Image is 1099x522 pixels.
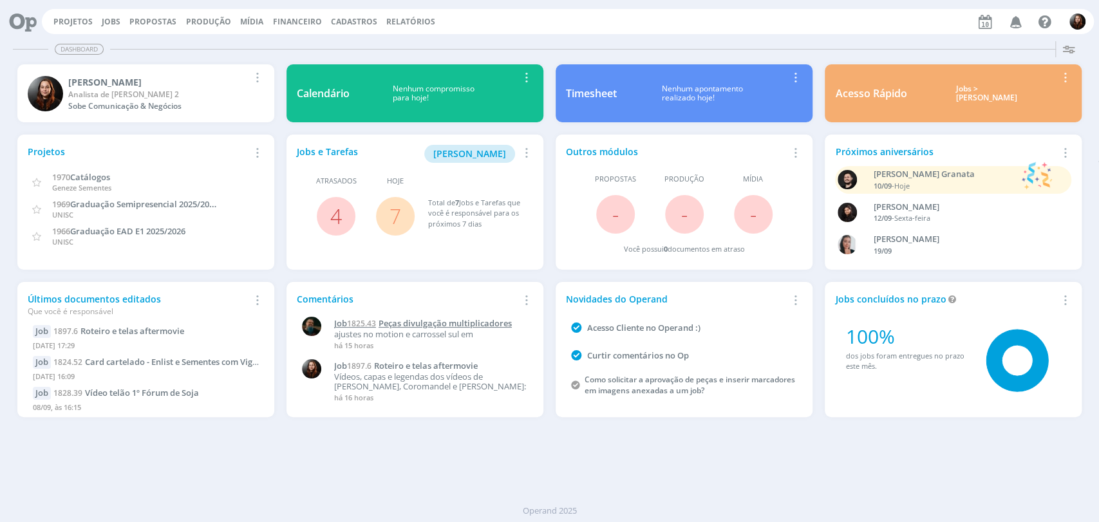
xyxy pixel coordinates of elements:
[52,225,70,237] span: 1966
[874,213,1055,224] div: -
[838,170,857,189] img: B
[28,145,249,158] div: Projetos
[52,198,70,210] span: 1969
[68,89,249,100] div: Analista de Atendimento Jr 2
[664,174,704,185] span: Produção
[334,372,527,392] p: Vídeos, capas e legendas dos vídeos de [PERSON_NAME], Coromandel e [PERSON_NAME]:
[835,145,1056,158] div: Próximos aniversários
[53,356,261,368] a: 1824.52Card cartelado - Enlist e Sementes com Vigor
[33,369,259,387] div: [DATE] 16:09
[390,202,401,230] a: 7
[17,64,274,122] a: E[PERSON_NAME]Analista de [PERSON_NAME] 2Sobe Comunicação & Negócios
[455,198,458,207] span: 7
[52,237,73,247] span: UNISC
[68,100,249,112] div: Sobe Comunicação & Negócios
[424,145,515,163] button: [PERSON_NAME]
[186,16,231,27] a: Produção
[316,176,357,187] span: Atrasados
[236,17,267,27] button: Mídia
[269,17,326,27] button: Financeiro
[1069,10,1086,33] button: E
[85,387,199,398] span: Vídeo telão 1º Fórum de Soja
[297,292,518,306] div: Comentários
[102,16,120,27] a: Jobs
[70,171,110,183] span: Catálogos
[838,235,857,254] img: C
[595,174,636,185] span: Propostas
[80,325,184,337] span: Roteiro e telas aftermovie
[33,325,51,338] div: Job
[556,64,813,122] a: TimesheetNenhum apontamentorealizado hoje!
[386,16,435,27] a: Relatórios
[334,319,527,329] a: Job1825.43Peças divulgação multiplicadores
[433,147,506,160] span: [PERSON_NAME]
[28,292,249,317] div: Últimos documentos editados
[52,225,185,237] a: 1966Graduação EAD E1 2025/2026
[297,86,350,101] div: Calendário
[52,171,70,183] span: 1970
[126,17,180,27] button: Propostas
[70,225,185,237] span: Graduação EAD E1 2025/2026
[55,44,104,55] span: Dashboard
[347,360,371,371] span: 1897.6
[53,326,78,337] span: 1897.6
[845,322,968,351] div: 100%
[70,198,218,210] span: Graduação Semipresencial 2025/2026
[587,322,700,333] a: Acesso Cliente no Operand :)
[1069,14,1085,30] img: E
[681,200,688,228] span: -
[53,357,82,368] span: 1824.52
[387,176,404,187] span: Hoje
[835,292,1056,306] div: Jobs concluídos no prazo
[424,147,515,159] a: [PERSON_NAME]
[182,17,235,27] button: Produção
[874,181,1015,192] div: -
[50,17,97,27] button: Projetos
[330,202,342,230] a: 4
[33,400,259,418] div: 08/09, às 16:15
[624,244,745,255] div: Você possui documentos em atraso
[874,246,892,256] span: 19/09
[427,198,520,230] div: Total de Jobs e Tarefas que você é responsável para os próximos 7 dias
[53,325,184,337] a: 1897.6Roteiro e telas aftermovie
[85,356,261,368] span: Card cartelado - Enlist e Sementes com Vigor
[302,317,321,336] img: M
[273,16,322,27] a: Financeiro
[743,174,763,185] span: Mídia
[835,86,906,101] div: Acesso Rápido
[33,387,51,400] div: Job
[302,359,321,378] img: E
[382,17,439,27] button: Relatórios
[53,387,82,398] span: 1828.39
[33,338,259,357] div: [DATE] 17:29
[845,351,968,372] div: dos jobs foram entregues no prazo este mês.
[379,317,512,329] span: Peças divulgação multiplicadores
[53,387,199,398] a: 1828.39Vídeo telão 1º Fórum de Soja
[612,200,619,228] span: -
[838,203,857,222] img: L
[53,16,93,27] a: Projetos
[750,200,756,228] span: -
[566,292,787,306] div: Novidades do Operand
[566,86,617,101] div: Timesheet
[68,75,249,89] div: Eduarda Pereira
[334,330,527,340] p: ajustes no motion e carrossel sul em
[347,318,376,329] span: 1825.43
[28,306,249,317] div: Que você é responsável
[874,233,1055,246] div: Caroline Fagundes Pieczarka
[587,350,689,361] a: Curtir comentários no Op
[374,360,478,371] span: Roteiro e telas aftermovie
[327,17,381,27] button: Cadastros
[664,244,668,254] span: 0
[334,361,527,371] a: Job1897.6Roteiro e telas aftermovie
[334,393,373,402] span: há 16 horas
[874,213,892,223] span: 12/09
[52,210,73,219] span: UNISC
[52,198,218,210] a: 1969Graduação Semipresencial 2025/2026
[617,84,787,103] div: Nenhum apontamento realizado hoje!
[874,168,1015,181] div: Bruno Corralo Granata
[28,76,63,111] img: E
[98,17,124,27] button: Jobs
[350,84,518,103] div: Nenhum compromisso para hoje!
[240,16,263,27] a: Mídia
